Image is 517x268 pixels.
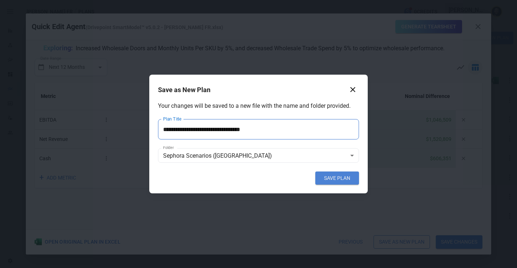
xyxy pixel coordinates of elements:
[315,172,359,185] button: SAVE PLAN
[163,116,181,122] label: Plan Title
[158,102,359,110] p: Your changes will be saved to a new file with the name and folder provided.
[163,145,174,150] label: Folder
[158,85,210,95] p: Save as New Plan
[158,145,359,166] div: Sephora Scenarios ([GEOGRAPHIC_DATA])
